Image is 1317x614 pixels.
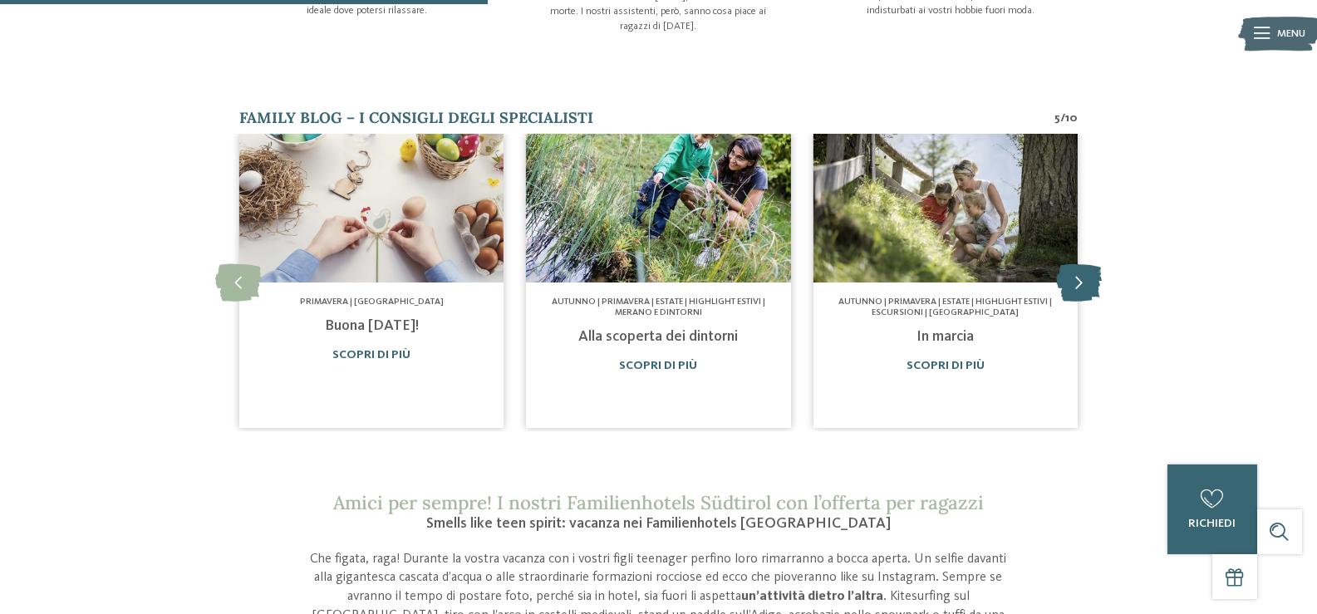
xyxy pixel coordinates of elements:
[526,134,790,282] img: Progettate delle vacanze con i vostri figli teenager?
[332,349,410,361] a: Scopri di più
[813,134,1078,282] img: Progettate delle vacanze con i vostri figli teenager?
[325,318,419,333] a: Buona [DATE]!
[1167,464,1257,554] a: richiedi
[1054,110,1060,126] span: 5
[907,360,985,371] a: Scopri di più
[916,329,974,344] a: In marcia
[1060,110,1065,126] span: /
[426,516,891,531] span: Smells like teen spirit: vacanza nei Familienhotels [GEOGRAPHIC_DATA]
[619,360,697,371] a: Scopri di più
[239,134,504,282] img: Progettate delle vacanze con i vostri figli teenager?
[1065,110,1078,126] span: 10
[838,297,1052,317] span: Autunno | Primavera | Estate | Highlight estivi | Escursioni | [GEOGRAPHIC_DATA]
[1188,518,1236,529] span: richiedi
[333,490,984,514] span: Amici per sempre! I nostri Familienhotels Südtirol con l’offerta per ragazzi
[578,329,738,344] a: Alla scoperta dei dintorni
[300,297,444,307] span: Primavera | [GEOGRAPHIC_DATA]
[239,108,593,127] span: Family Blog – i consigli degli specialisti
[552,297,765,317] span: Autunno | Primavera | Estate | Highlight estivi | Merano e dintorni
[741,590,883,603] strong: un’attività dietro l’altra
